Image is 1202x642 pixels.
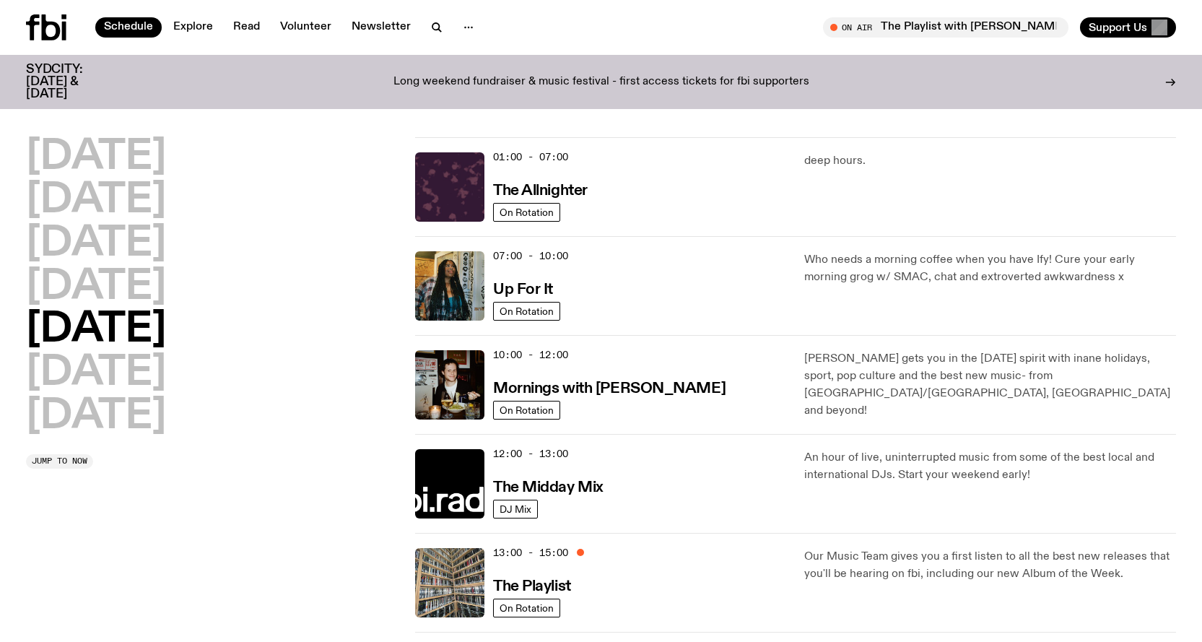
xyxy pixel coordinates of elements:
button: Jump to now [26,454,93,469]
span: On Rotation [500,404,554,415]
span: 13:00 - 15:00 [493,546,568,560]
a: The Playlist [493,576,571,594]
button: Support Us [1080,17,1176,38]
span: 07:00 - 10:00 [493,249,568,263]
span: 12:00 - 13:00 [493,447,568,461]
p: An hour of live, uninterrupted music from some of the best local and international DJs. Start you... [804,449,1176,484]
p: Our Music Team gives you a first listen to all the best new releases that you'll be hearing on fb... [804,548,1176,583]
button: [DATE] [26,137,166,178]
span: On Rotation [500,602,554,613]
span: On Rotation [500,207,554,217]
a: On Rotation [493,599,560,617]
a: The Midday Mix [493,477,604,495]
button: [DATE] [26,353,166,394]
span: 01:00 - 07:00 [493,150,568,164]
img: Ify - a Brown Skin girl with black braided twists, looking up to the side with her tongue stickin... [415,251,484,321]
p: deep hours. [804,152,1176,170]
h3: The Playlist [493,579,571,594]
h3: SYDCITY: [DATE] & [DATE] [26,64,118,100]
a: Newsletter [343,17,419,38]
img: Sam blankly stares at the camera, brightly lit by a camera flash wearing a hat collared shirt and... [415,350,484,420]
span: Support Us [1089,21,1147,34]
button: [DATE] [26,396,166,437]
span: DJ Mix [500,503,531,514]
h3: The Allnighter [493,183,588,199]
button: [DATE] [26,267,166,308]
span: On Rotation [500,305,554,316]
a: Volunteer [271,17,340,38]
a: Read [225,17,269,38]
h3: Mornings with [PERSON_NAME] [493,381,726,396]
p: [PERSON_NAME] gets you in the [DATE] spirit with inane holidays, sport, pop culture and the best ... [804,350,1176,420]
a: Explore [165,17,222,38]
img: A corner shot of the fbi music library [415,548,484,617]
p: Long weekend fundraiser & music festival - first access tickets for fbi supporters [393,76,809,89]
span: 10:00 - 12:00 [493,348,568,362]
button: On AirThe Playlist with [PERSON_NAME] / Pink Siifu Interview!! [823,17,1068,38]
a: Up For It [493,279,553,298]
button: [DATE] [26,181,166,221]
a: Mornings with [PERSON_NAME] [493,378,726,396]
a: Schedule [95,17,162,38]
a: DJ Mix [493,500,538,519]
p: Who needs a morning coffee when you have Ify! Cure your early morning grog w/ SMAC, chat and extr... [804,251,1176,286]
button: [DATE] [26,310,166,350]
button: [DATE] [26,224,166,264]
h3: The Midday Mix [493,480,604,495]
a: On Rotation [493,203,560,222]
a: On Rotation [493,302,560,321]
a: The Allnighter [493,181,588,199]
a: On Rotation [493,401,560,420]
span: Jump to now [32,457,87,465]
h3: Up For It [493,282,553,298]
